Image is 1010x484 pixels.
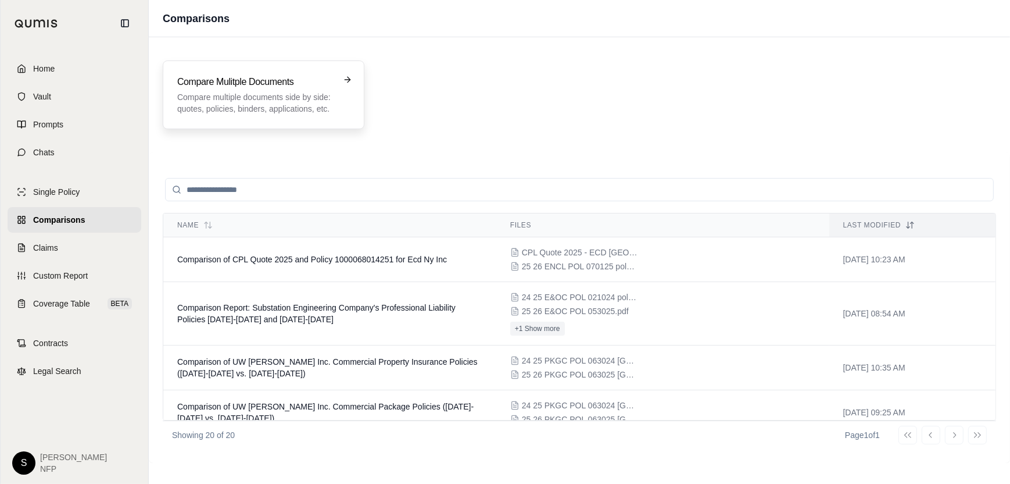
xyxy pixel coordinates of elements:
[829,282,995,346] td: [DATE] 08:54 AM
[829,346,995,390] td: [DATE] 10:35 AM
[40,451,107,463] span: [PERSON_NAME]
[177,75,334,89] h3: Compare Mulitple Documents
[177,402,474,423] span: Comparison of UW Marx Inc. Commercial Package Policies (2024-2025 vs. 2025-2026)
[172,429,235,441] p: Showing 20 of 20
[177,91,334,115] p: Compare multiple documents side by side: quotes, policies, binders, applications, etc.
[33,214,85,226] span: Comparisons
[33,91,51,102] span: Vault
[33,242,58,254] span: Claims
[8,263,141,289] a: Custom Report
[15,19,58,28] img: Qumis Logo
[8,56,141,81] a: Home
[8,84,141,109] a: Vault
[33,365,81,377] span: Legal Search
[177,220,482,230] div: Name
[845,429,880,441] div: Page 1 of 1
[829,390,995,435] td: [DATE] 09:25 AM
[33,337,68,349] span: Contracts
[8,179,141,205] a: Single Policy
[8,330,141,356] a: Contracts
[510,322,565,336] button: +1 Show more
[522,247,638,258] span: CPL Quote 2025 - ECD NY.pdf
[829,237,995,282] td: [DATE] 10:23 AM
[33,186,80,198] span: Single Policy
[8,207,141,233] a: Comparisons
[8,291,141,316] a: Coverage TableBETA
[108,298,132,309] span: BETA
[522,261,638,272] span: 25 26 ENCL POL 070125 pol#1000068014251.pdf
[522,369,638,380] span: 25 26 PKGC POL 063025 Hanover.pdf
[12,451,35,475] div: S
[8,235,141,261] a: Claims
[33,63,55,74] span: Home
[33,298,90,309] span: Coverage Table
[522,400,638,411] span: 24 25 PKGC POL 063024 Hanover.pdf
[522,414,638,425] span: 25 26 PKGC POL 063025 Hanover.pdf
[522,355,638,366] span: 24 25 PKGC POL 063024 Hanover.pdf
[177,303,456,324] span: Comparison Report: Substation Engineering Company's Professional Liability Policies 2024-2025 and...
[522,305,629,317] span: 25 26 E&OC POL 053025.pdf
[8,140,141,165] a: Chats
[33,147,55,158] span: Chats
[116,14,134,33] button: Collapse sidebar
[8,112,141,137] a: Prompts
[522,291,638,303] span: 24 25 E&OC POL 021024 pol#47-EPP-310226-05.pdf
[8,358,141,384] a: Legal Search
[177,255,447,264] span: Comparison of CPL Quote 2025 and Policy 1000068014251 for Ecd Ny Inc
[163,10,230,27] h1: Comparisons
[177,357,478,378] span: Comparison of UW Marx Inc. Commercial Property Insurance Policies (2024-2025 vs. 2025-2026)
[33,119,63,130] span: Prompts
[33,270,88,282] span: Custom Report
[496,213,829,237] th: Files
[843,220,982,230] div: Last modified
[40,463,107,475] span: NFP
